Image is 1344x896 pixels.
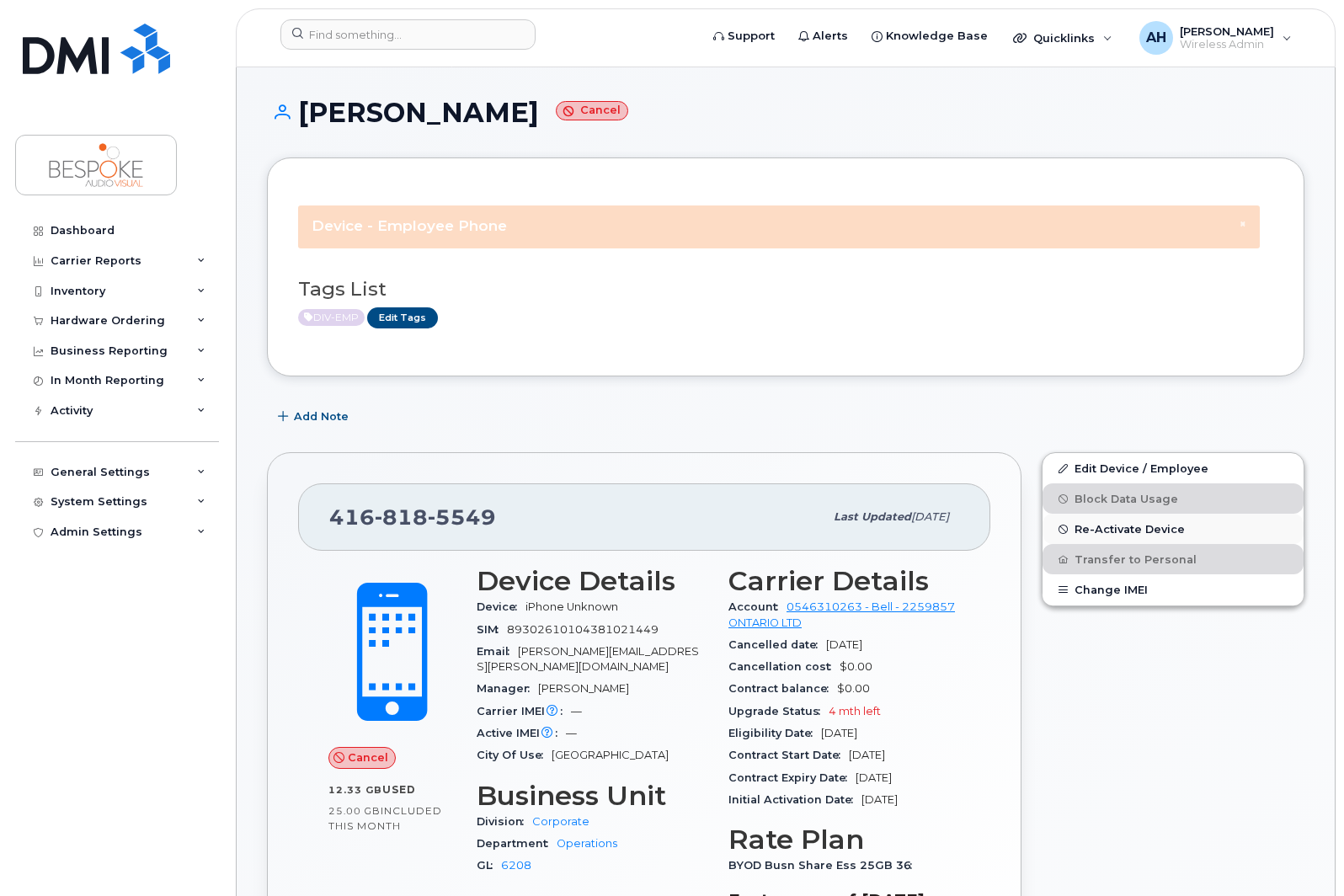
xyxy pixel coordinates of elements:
[477,837,557,850] span: Department
[348,749,388,765] span: Cancel
[329,504,496,530] span: 416
[328,805,381,817] span: 25.00 GB
[1043,483,1304,514] button: Block Data Usage
[728,727,821,739] span: Eligibility Date
[1240,217,1246,230] span: ×
[382,783,416,796] span: used
[507,623,659,636] span: 89302610104381021449
[856,771,892,784] span: [DATE]
[552,749,669,761] span: [GEOGRAPHIC_DATA]
[829,705,881,717] span: 4 mth left
[532,815,589,828] a: Corporate
[728,600,955,628] a: 0546310263 - Bell - 2259857 ONTARIO LTD
[837,682,870,695] span: $0.00
[477,600,525,613] span: Device
[298,279,1273,300] h3: Tags List
[728,705,829,717] span: Upgrade Status
[834,510,911,523] span: Last updated
[477,645,699,673] span: [PERSON_NAME][EMAIL_ADDRESS][PERSON_NAME][DOMAIN_NAME]
[1043,453,1304,483] a: Edit Device / Employee
[556,101,628,120] small: Cancel
[826,638,862,651] span: [DATE]
[728,749,849,761] span: Contract Start Date
[849,749,885,761] span: [DATE]
[728,660,840,673] span: Cancellation cost
[375,504,428,530] span: 818
[728,600,787,613] span: Account
[477,645,518,658] span: Email
[298,309,365,326] span: Active
[312,217,507,234] span: Device - Employee Phone
[328,784,382,796] span: 12.33 GB
[728,771,856,784] span: Contract Expiry Date
[267,402,363,432] button: Add Note
[728,824,960,855] h3: Rate Plan
[477,727,566,739] span: Active IMEI
[1043,544,1304,574] button: Transfer to Personal
[477,623,507,636] span: SIM
[477,705,571,717] span: Carrier IMEI
[861,793,898,806] span: [DATE]
[840,660,872,673] span: $0.00
[328,804,442,832] span: included this month
[477,749,552,761] span: City Of Use
[477,815,532,828] span: Division
[911,510,949,523] span: [DATE]
[1043,574,1304,605] button: Change IMEI
[501,859,531,872] a: 6208
[728,793,861,806] span: Initial Activation Date
[525,600,618,613] span: iPhone Unknown
[367,307,438,328] a: Edit Tags
[1075,523,1185,536] span: Re-Activate Device
[267,98,1304,127] h1: [PERSON_NAME]
[428,504,496,530] span: 5549
[477,859,501,872] span: GL
[728,859,920,872] span: BYOD Busn Share Ess 25GB 36
[557,837,617,850] a: Operations
[1043,514,1304,544] button: Re-Activate Device
[1240,219,1246,230] button: Close
[477,781,708,811] h3: Business Unit
[728,638,826,651] span: Cancelled date
[821,727,857,739] span: [DATE]
[477,566,708,596] h3: Device Details
[294,408,349,424] span: Add Note
[538,682,629,695] span: [PERSON_NAME]
[571,705,582,717] span: —
[566,727,577,739] span: —
[728,566,960,596] h3: Carrier Details
[728,682,837,695] span: Contract balance
[477,682,538,695] span: Manager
